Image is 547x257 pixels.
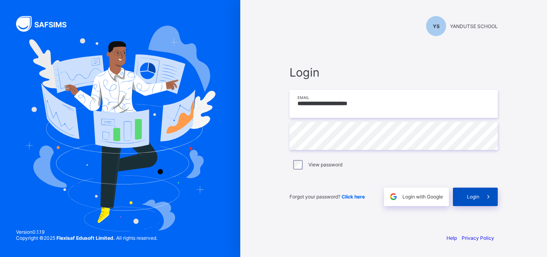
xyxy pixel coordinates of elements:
img: SAFSIMS Logo [16,16,76,32]
a: Help [446,235,457,241]
img: Hero Image [25,26,215,231]
span: Version 0.1.19 [16,229,157,235]
strong: Flexisaf Edusoft Limited. [56,235,115,241]
img: google.396cfc9801f0270233282035f929180a.svg [389,192,398,201]
span: Login with Google [402,194,443,200]
label: View password [308,162,342,168]
span: Login [467,194,479,200]
a: Privacy Policy [462,235,494,241]
a: Click here [342,194,365,200]
span: YANDUTSE SCHOOL [450,23,498,29]
span: Copyright © 2025 All rights reserved. [16,235,157,241]
span: Forgot your password? [290,194,365,200]
span: Login [290,65,498,79]
span: YS [433,23,440,29]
